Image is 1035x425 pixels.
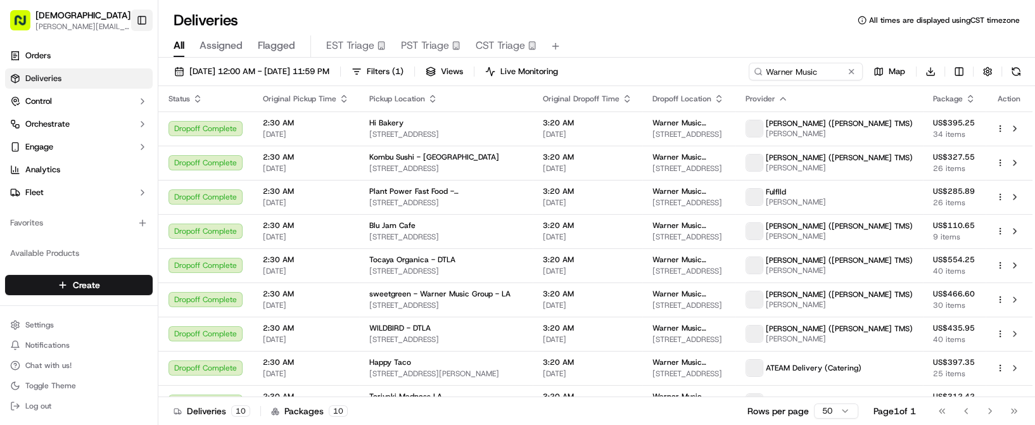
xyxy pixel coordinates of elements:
[263,289,349,299] span: 2:30 AM
[73,279,100,291] span: Create
[766,363,861,373] span: ATEAM Delivery (Catering)
[543,198,632,208] span: [DATE]
[263,266,349,276] span: [DATE]
[933,289,975,299] span: US$466.60
[543,334,632,345] span: [DATE]
[35,22,130,32] span: [PERSON_NAME][EMAIL_ADDRESS][DOMAIN_NAME]
[766,265,913,276] span: [PERSON_NAME]
[1007,63,1025,80] button: Refresh
[933,255,975,265] span: US$554.25
[766,153,913,163] span: [PERSON_NAME] ([PERSON_NAME] TMS)
[933,369,975,379] span: 25 items
[543,152,632,162] span: 3:20 AM
[543,163,632,174] span: [DATE]
[5,275,153,295] button: Create
[652,357,725,367] span: Warner Music Group
[263,94,336,104] span: Original Pickup Time
[766,334,913,344] span: [PERSON_NAME]
[868,63,911,80] button: Map
[263,198,349,208] span: [DATE]
[329,405,348,417] div: 10
[25,50,51,61] span: Orders
[933,323,975,333] span: US$435.95
[271,405,348,417] div: Packages
[369,323,431,333] span: WILDBIRD - DTLA
[543,300,632,310] span: [DATE]
[369,255,455,265] span: Tocaya Organica - DTLA
[652,300,725,310] span: [STREET_ADDRESS]
[652,198,725,208] span: [STREET_ADDRESS]
[420,63,469,80] button: Views
[346,63,409,80] button: Filters(1)
[543,369,632,379] span: [DATE]
[25,164,60,175] span: Analytics
[369,186,523,196] span: Plant Power Fast Food - [GEOGRAPHIC_DATA]
[263,118,349,128] span: 2:30 AM
[933,357,975,367] span: US$397.35
[401,38,449,53] span: PST Triage
[652,186,725,196] span: Warner Music Group
[933,129,975,139] span: 34 items
[933,232,975,242] span: 9 items
[25,401,51,411] span: Log out
[5,397,153,415] button: Log out
[543,232,632,242] span: [DATE]
[933,152,975,162] span: US$327.55
[543,129,632,139] span: [DATE]
[369,163,523,174] span: [STREET_ADDRESS]
[25,381,76,391] span: Toggle Theme
[766,221,913,231] span: [PERSON_NAME] ([PERSON_NAME] TMS)
[766,231,913,241] span: [PERSON_NAME]
[933,163,975,174] span: 26 items
[766,289,913,300] span: [PERSON_NAME] ([PERSON_NAME] TMS)
[5,91,153,111] button: Control
[231,405,250,417] div: 10
[5,114,153,134] button: Orchestrate
[369,152,499,162] span: Kombu Sushi - [GEOGRAPHIC_DATA]
[543,323,632,333] span: 3:20 AM
[869,15,1020,25] span: All times are displayed using CST timezone
[174,405,250,417] div: Deliveries
[652,323,725,333] span: Warner Music Group
[5,336,153,354] button: Notifications
[174,38,184,53] span: All
[5,357,153,374] button: Chat with us!
[5,316,153,334] button: Settings
[369,391,442,402] span: Teriyaki Madness LA
[652,289,725,299] span: Warner Music Group
[369,94,425,104] span: Pickup Location
[652,220,725,231] span: Warner Music Group
[189,66,329,77] span: [DATE] 12:00 AM - [DATE] 11:59 PM
[766,324,913,334] span: [PERSON_NAME] ([PERSON_NAME] TMS)
[479,63,564,80] button: Live Monitoring
[263,323,349,333] span: 2:30 AM
[543,94,619,104] span: Original Dropoff Time
[369,357,411,367] span: Happy Taco
[652,94,711,104] span: Dropoff Location
[543,289,632,299] span: 3:20 AM
[766,118,913,129] span: [PERSON_NAME] ([PERSON_NAME] TMS)
[35,9,130,22] button: [DEMOGRAPHIC_DATA]
[933,266,975,276] span: 40 items
[766,197,826,207] span: [PERSON_NAME]
[168,63,335,80] button: [DATE] 12:00 AM - [DATE] 11:59 PM
[933,118,975,128] span: US$395.25
[263,391,349,402] span: 2:30 AM
[652,129,725,139] span: [STREET_ADDRESS]
[652,369,725,379] span: [STREET_ADDRESS]
[263,129,349,139] span: [DATE]
[476,38,525,53] span: CST Triage
[543,220,632,231] span: 3:20 AM
[652,334,725,345] span: [STREET_ADDRESS]
[5,46,153,66] a: Orders
[873,405,916,417] div: Page 1 of 1
[5,213,153,233] div: Favorites
[369,266,523,276] span: [STREET_ADDRESS]
[369,334,523,345] span: [STREET_ADDRESS]
[749,63,863,80] input: Type to search
[652,255,725,265] span: Warner Music Group
[747,405,809,417] p: Rows per page
[889,66,905,77] span: Map
[369,198,523,208] span: [STREET_ADDRESS]
[500,66,558,77] span: Live Monitoring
